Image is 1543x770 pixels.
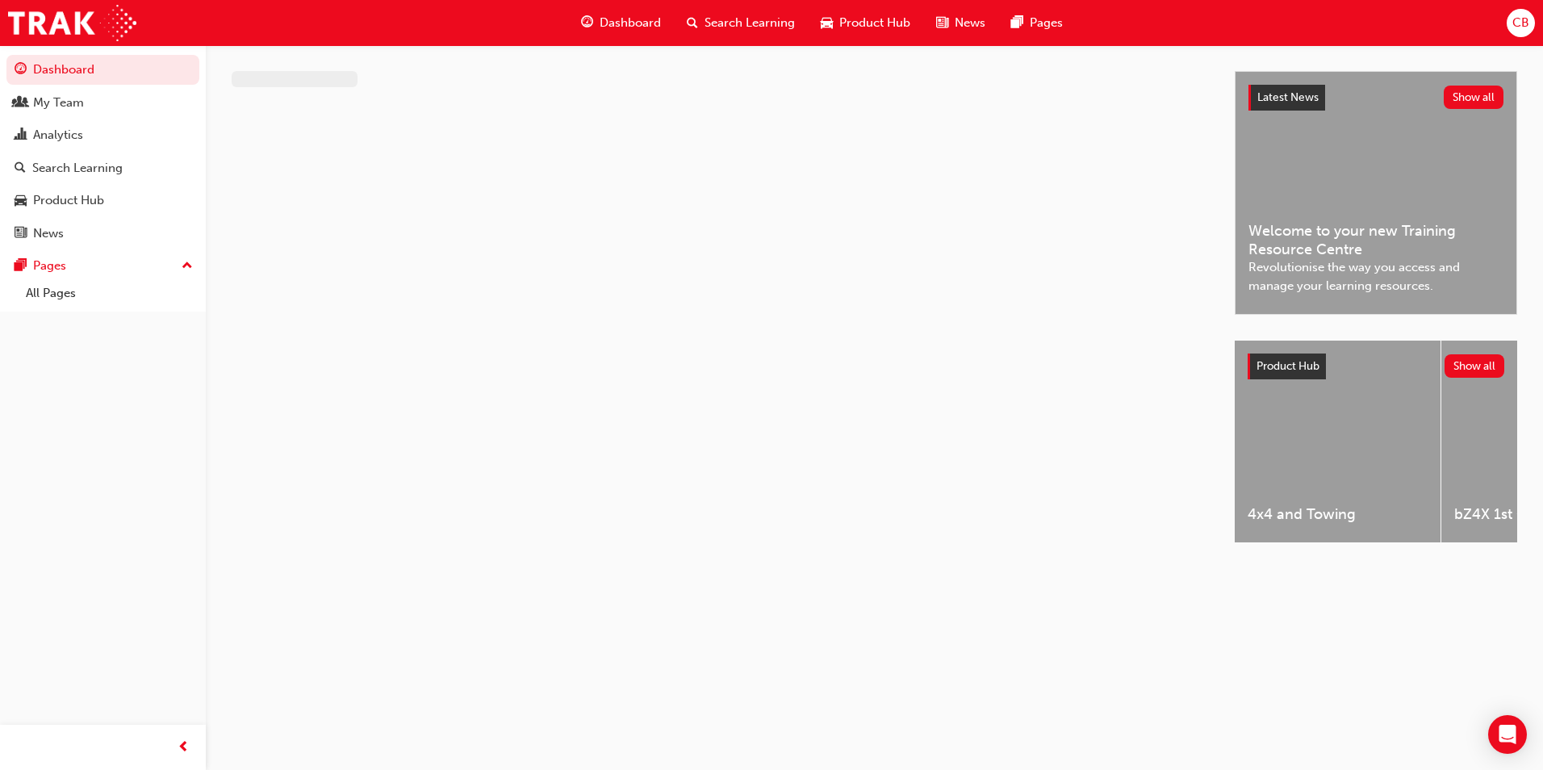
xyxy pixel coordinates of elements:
[6,186,199,216] a: Product Hub
[705,14,795,32] span: Search Learning
[15,63,27,77] span: guage-icon
[808,6,923,40] a: car-iconProduct Hub
[178,738,190,758] span: prev-icon
[1257,90,1319,104] span: Latest News
[33,126,83,144] div: Analytics
[6,251,199,281] button: Pages
[1488,715,1527,754] div: Open Intercom Messenger
[33,257,66,275] div: Pages
[32,159,123,178] div: Search Learning
[568,6,674,40] a: guage-iconDashboard
[6,88,199,118] a: My Team
[1507,9,1535,37] button: CB
[6,153,199,183] a: Search Learning
[955,14,985,32] span: News
[839,14,910,32] span: Product Hub
[33,224,64,243] div: News
[1444,86,1504,109] button: Show all
[33,191,104,210] div: Product Hub
[15,194,27,208] span: car-icon
[1445,354,1505,378] button: Show all
[15,96,27,111] span: people-icon
[1248,85,1503,111] a: Latest NewsShow all
[6,219,199,249] a: News
[15,259,27,274] span: pages-icon
[1235,341,1441,542] a: 4x4 and Towing
[674,6,808,40] a: search-iconSearch Learning
[1248,258,1503,295] span: Revolutionise the way you access and manage your learning resources.
[19,281,199,306] a: All Pages
[1257,359,1319,373] span: Product Hub
[1235,71,1517,315] a: Latest NewsShow allWelcome to your new Training Resource CentreRevolutionise the way you access a...
[33,94,84,112] div: My Team
[600,14,661,32] span: Dashboard
[15,227,27,241] span: news-icon
[6,55,199,85] a: Dashboard
[8,5,136,41] img: Trak
[998,6,1076,40] a: pages-iconPages
[1248,505,1428,524] span: 4x4 and Towing
[182,256,193,277] span: up-icon
[687,13,698,33] span: search-icon
[923,6,998,40] a: news-iconNews
[1011,13,1023,33] span: pages-icon
[15,161,26,176] span: search-icon
[1248,354,1504,379] a: Product HubShow all
[581,13,593,33] span: guage-icon
[936,13,948,33] span: news-icon
[15,128,27,143] span: chart-icon
[6,52,199,251] button: DashboardMy TeamAnalyticsSearch LearningProduct HubNews
[821,13,833,33] span: car-icon
[6,120,199,150] a: Analytics
[1030,14,1063,32] span: Pages
[1248,222,1503,258] span: Welcome to your new Training Resource Centre
[1512,14,1529,32] span: CB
